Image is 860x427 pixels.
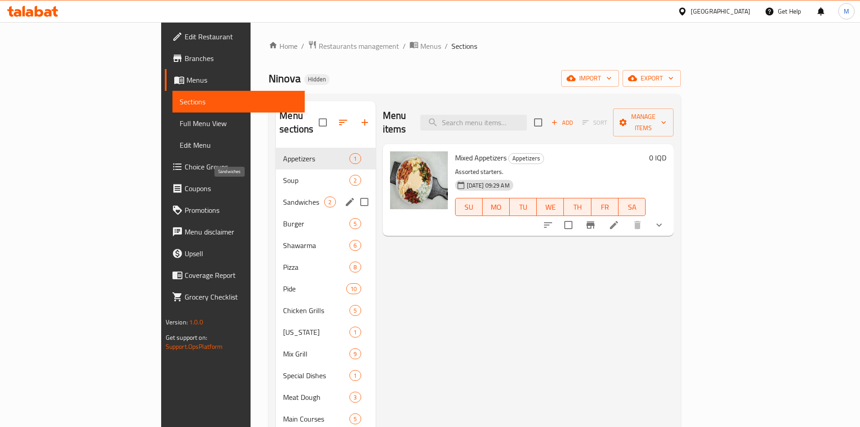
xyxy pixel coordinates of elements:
button: import [561,70,619,87]
div: Pizza [283,262,349,272]
button: sort-choices [537,214,559,236]
span: Manage items [620,111,666,134]
button: SU [455,198,483,216]
a: Grocery Checklist [165,286,305,308]
button: TH [564,198,591,216]
span: TH [567,201,587,214]
div: items [349,262,361,272]
nav: breadcrumb [269,40,681,52]
span: Add item [548,116,576,130]
div: Mix Grill9 [276,343,375,365]
a: Choice Groups [165,156,305,178]
button: Manage items [613,108,674,136]
span: MO [486,201,506,214]
span: Branches [185,53,298,64]
span: 1 [350,371,360,380]
span: Sections [180,96,298,107]
h6: 0 IQD [649,151,666,164]
span: Shawarma [283,240,349,251]
button: MO [483,198,510,216]
span: Hidden [304,75,330,83]
span: 8 [350,263,360,272]
span: 5 [350,306,360,315]
div: items [349,153,361,164]
span: Get support on: [166,332,207,343]
span: 1 [350,328,360,337]
span: Burger [283,218,349,229]
span: Appetizers [283,153,349,164]
span: Select all sections [313,113,332,132]
a: Menu disclaimer [165,221,305,243]
span: Mix Grill [283,348,349,359]
span: Sort sections [332,112,354,133]
button: FR [591,198,618,216]
div: Soup2 [276,169,375,191]
a: Restaurants management [308,40,399,52]
div: Meat Dough3 [276,386,375,408]
span: Select section first [576,116,613,130]
span: Menu disclaimer [185,226,298,237]
button: TU [510,198,537,216]
div: items [346,283,361,294]
span: 2 [325,198,335,206]
a: Support.OpsPlatform [166,341,223,352]
div: Chicken Grills5 [276,300,375,321]
span: SA [622,201,642,214]
li: / [403,41,406,52]
button: SA [618,198,646,216]
div: items [349,327,361,338]
a: Menus [409,40,441,52]
span: Sandwiches [283,197,324,207]
span: Meat Dough [283,392,349,403]
div: Chicken Grills [283,305,349,316]
div: Kentucky [283,327,349,338]
button: WE [537,198,564,216]
div: items [349,413,361,424]
a: Full Menu View [172,113,305,134]
span: 2 [350,176,360,185]
span: 5 [350,415,360,423]
a: Menus [165,69,305,91]
div: Appetizers [508,153,544,164]
span: 9 [350,350,360,358]
div: Soup [283,175,349,186]
div: Appetizers1 [276,148,375,169]
span: Sections [451,41,477,52]
div: [GEOGRAPHIC_DATA] [691,6,750,16]
span: TU [513,201,533,214]
span: Restaurants management [319,41,399,52]
span: Special Dishes [283,370,349,381]
span: Version: [166,316,188,328]
input: search [420,115,527,131]
span: 1.0.0 [189,316,203,328]
h2: Menu items [383,109,410,136]
span: Appetizers [509,153,544,164]
div: items [349,305,361,316]
a: Coupons [165,178,305,199]
div: Burger5 [276,213,375,235]
span: [US_STATE] [283,327,349,338]
span: Menus [186,75,298,85]
span: Select to update [559,216,578,235]
button: show more [648,214,670,236]
span: 10 [347,285,360,293]
div: items [349,348,361,359]
span: Full Menu View [180,118,298,129]
button: export [623,70,681,87]
a: Branches [165,47,305,69]
div: Pizza8 [276,256,375,278]
button: Add section [354,112,376,133]
img: Mixed Appetizers [390,151,448,209]
span: export [630,73,674,84]
div: items [349,370,361,381]
span: Grocery Checklist [185,291,298,302]
button: Branch-specific-item [580,214,601,236]
span: SU [459,201,479,214]
div: items [324,197,335,207]
span: Pide [283,283,346,294]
